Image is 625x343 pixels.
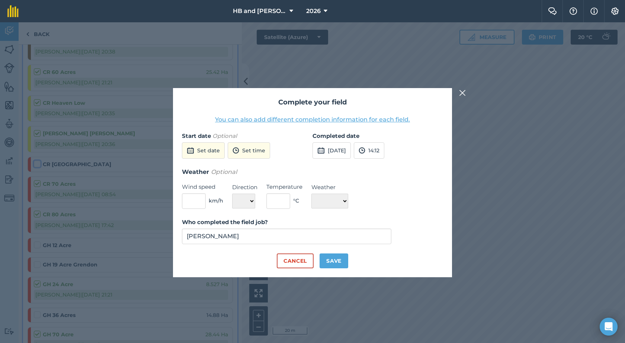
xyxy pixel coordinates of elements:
em: Optional [212,132,237,139]
label: Weather [311,183,348,192]
strong: Completed date [312,132,359,139]
button: 14:12 [354,142,384,159]
span: 2026 [306,7,321,16]
button: [DATE] [312,142,351,159]
img: svg+xml;base64,PD94bWwgdmVyc2lvbj0iMS4wIiBlbmNvZGluZz0idXRmLTgiPz4KPCEtLSBHZW5lcmF0b3I6IEFkb2JlIE... [233,146,239,155]
img: fieldmargin Logo [7,5,19,17]
label: Temperature [266,182,302,191]
img: svg+xml;base64,PD94bWwgdmVyc2lvbj0iMS4wIiBlbmNvZGluZz0idXRmLTgiPz4KPCEtLSBHZW5lcmF0b3I6IEFkb2JlIE... [317,146,325,155]
button: Save [320,253,348,268]
h2: Complete your field [182,97,443,108]
img: svg+xml;base64,PHN2ZyB4bWxucz0iaHR0cDovL3d3dy53My5vcmcvMjAwMC9zdmciIHdpZHRoPSIyMiIgaGVpZ2h0PSIzMC... [459,88,466,97]
img: svg+xml;base64,PD94bWwgdmVyc2lvbj0iMS4wIiBlbmNvZGluZz0idXRmLTgiPz4KPCEtLSBHZW5lcmF0b3I6IEFkb2JlIE... [359,146,365,155]
span: km/h [209,197,223,205]
strong: Start date [182,132,211,139]
button: Set time [228,142,270,159]
img: svg+xml;base64,PD94bWwgdmVyc2lvbj0iMS4wIiBlbmNvZGluZz0idXRmLTgiPz4KPCEtLSBHZW5lcmF0b3I6IEFkb2JlIE... [187,146,194,155]
img: svg+xml;base64,PHN2ZyB4bWxucz0iaHR0cDovL3d3dy53My5vcmcvMjAwMC9zdmciIHdpZHRoPSIxNyIgaGVpZ2h0PSIxNy... [590,7,598,16]
strong: Who completed the field job? [182,219,268,226]
button: You can also add different completion information for each field. [215,115,410,124]
span: HB and [PERSON_NAME] [233,7,286,16]
label: Direction [232,183,257,192]
label: Wind speed [182,182,223,191]
img: A question mark icon [569,7,578,15]
h3: Weather [182,167,443,177]
button: Set date [182,142,225,159]
img: A cog icon [610,7,619,15]
div: Open Intercom Messenger [600,318,618,336]
span: ° C [293,197,299,205]
button: Cancel [277,253,314,268]
img: Two speech bubbles overlapping with the left bubble in the forefront [548,7,557,15]
em: Optional [211,168,237,175]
